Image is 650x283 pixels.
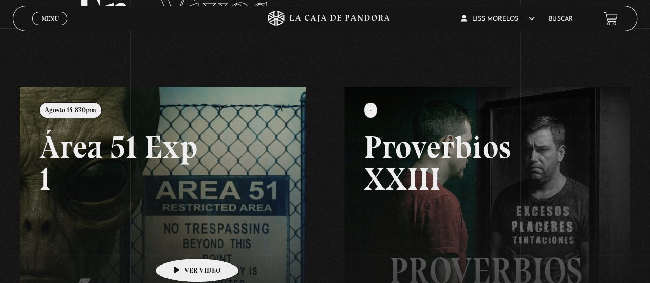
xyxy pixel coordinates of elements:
span: Liss Morelos [461,16,535,22]
span: Cerrar [38,24,62,31]
a: Buscar [549,16,573,22]
a: View your shopping cart [604,12,618,26]
span: Menu [42,15,59,22]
